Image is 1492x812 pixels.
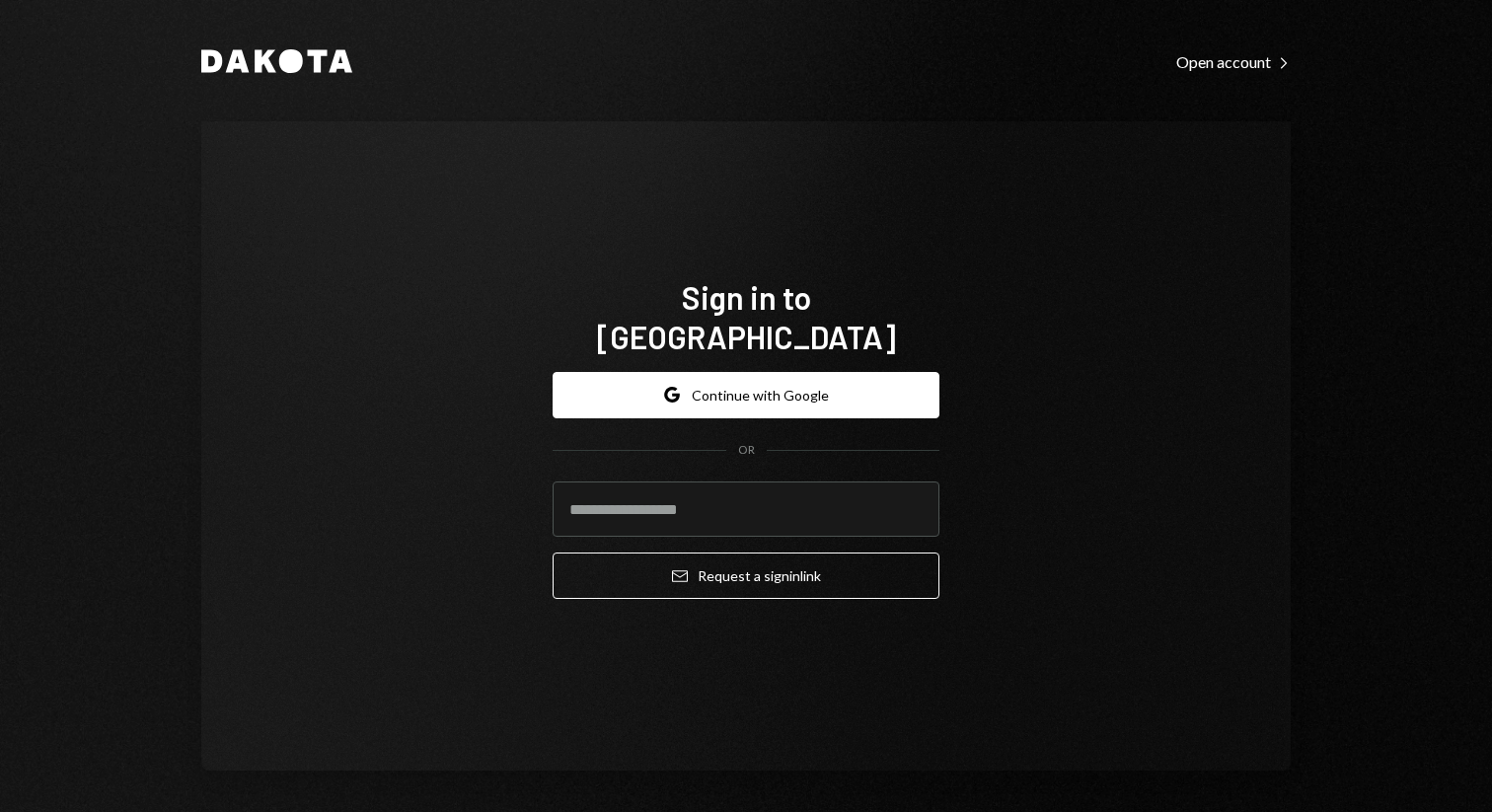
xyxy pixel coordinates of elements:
button: Request a signinlink [553,553,939,599]
h1: Sign in to [GEOGRAPHIC_DATA] [553,277,939,356]
div: OR [738,442,755,459]
button: Continue with Google [553,372,939,418]
a: Open account [1176,50,1291,72]
div: Open account [1176,52,1291,72]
